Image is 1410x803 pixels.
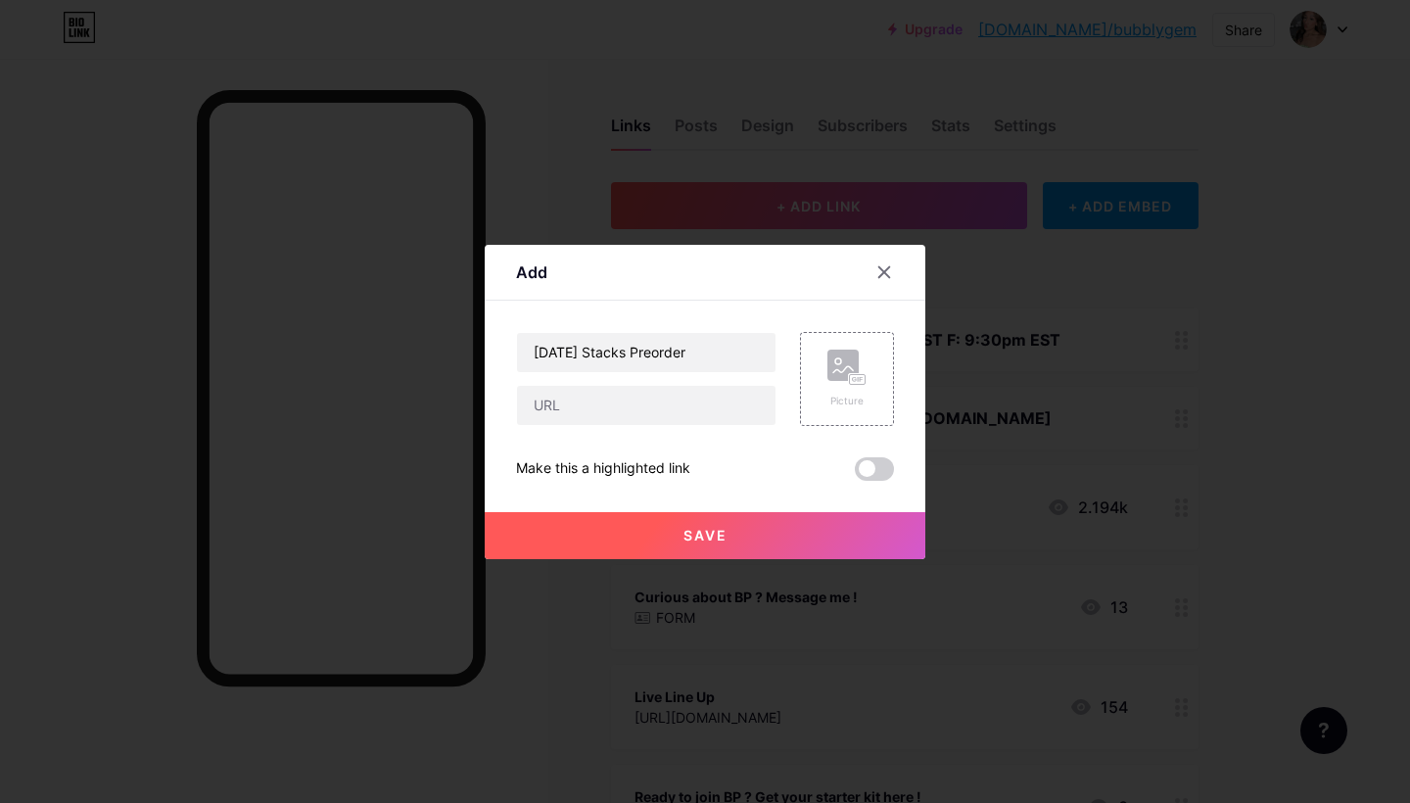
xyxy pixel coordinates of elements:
[827,394,867,408] div: Picture
[517,386,775,425] input: URL
[517,333,775,372] input: Title
[516,260,547,284] div: Add
[683,527,728,543] span: Save
[516,457,690,481] div: Make this a highlighted link
[485,512,925,559] button: Save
